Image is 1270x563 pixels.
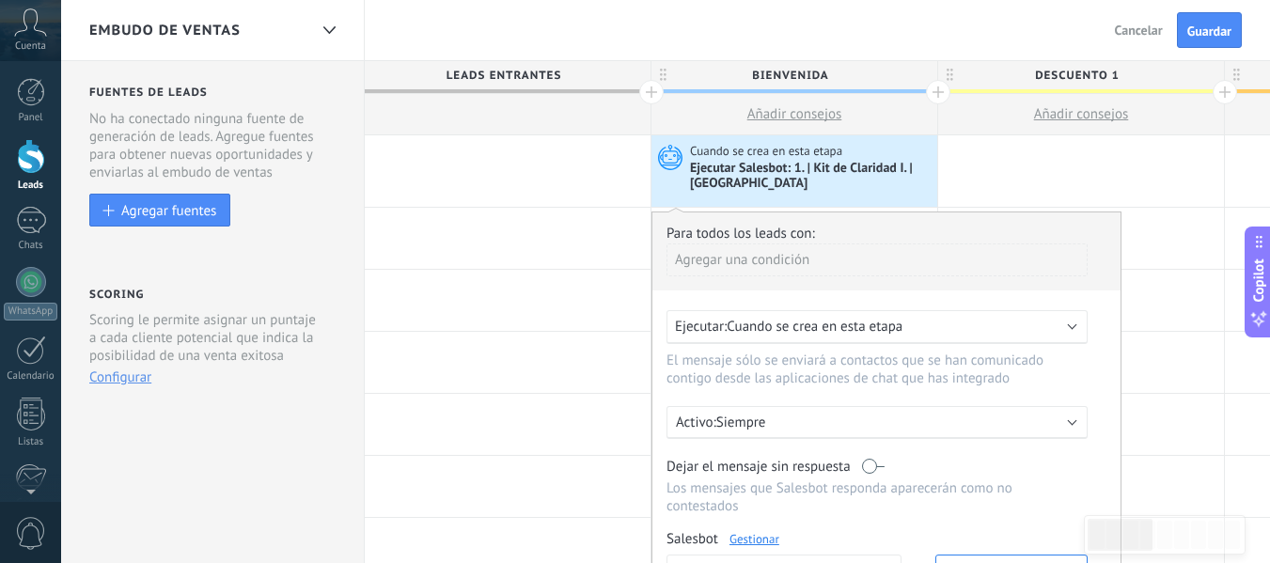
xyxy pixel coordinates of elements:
[666,530,1088,548] div: Salesbot
[729,531,779,547] a: Gestionar
[4,303,57,321] div: WhatsApp
[938,94,1224,134] button: Añadir consejos
[747,105,842,123] span: Añadir consejos
[666,479,1088,515] p: Los mensajes que Salesbot responda aparecerán como no contestados
[89,311,323,365] p: Scoring le permite asignar un puntaje a cada cliente potencial que indica la posibilidad de una v...
[651,61,928,90] span: BIENVENIDA
[89,110,339,181] div: No ha conectado ninguna fuente de generación de leads. Agregue fuentes para obtener nuevas oportu...
[676,414,716,431] span: Activo:
[121,202,216,218] div: Agregar fuentes
[666,225,1106,242] div: Para todos los leads con:
[1107,16,1170,44] button: Cancelar
[89,288,144,302] h2: Scoring
[666,458,851,476] span: Dejar el mensaje sin respuesta
[89,22,241,39] span: Embudo de ventas
[727,318,902,336] span: Cuando se crea en esta etapa
[690,143,845,160] span: Cuando se crea en esta etapa
[4,180,58,192] div: Leads
[4,112,58,124] div: Panel
[1177,12,1242,48] button: Guardar
[651,61,937,89] div: BIENVENIDA
[675,318,727,336] span: Ejecutar:
[365,61,641,90] span: Leads Entrantes
[716,414,1045,431] p: Siempre
[690,161,933,193] div: Ejecutar Salesbot: 1. | Kit de Claridad I. | [GEOGRAPHIC_DATA]
[4,370,58,383] div: Calendario
[89,86,339,100] h2: Fuentes de leads
[1187,24,1231,38] span: Guardar
[365,61,651,89] div: Leads Entrantes
[4,240,58,252] div: Chats
[666,352,1069,387] p: El mensaje sólo se enviará a contactos que se han comunicado contigo desde las aplicaciones de ch...
[651,94,937,134] button: Añadir consejos
[89,194,230,227] button: Agregar fuentes
[313,12,345,49] div: Embudo de ventas
[938,61,1224,89] div: DESCUENTO 1
[938,61,1215,90] span: DESCUENTO 1
[1115,22,1163,39] span: Cancelar
[666,243,1088,276] div: Agregar una condición
[4,436,58,448] div: Listas
[1034,105,1129,123] span: Añadir consejos
[89,368,151,386] button: Configurar
[1249,258,1268,302] span: Copilot
[15,40,46,53] span: Cuenta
